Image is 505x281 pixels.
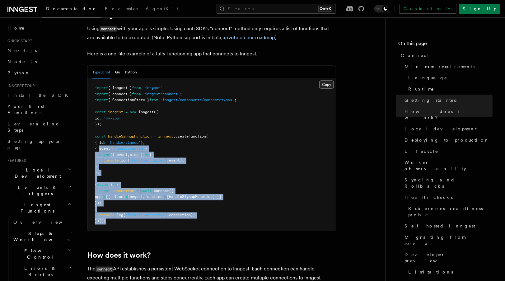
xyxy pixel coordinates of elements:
[11,245,73,263] button: Flow Control
[95,140,104,145] span: { id
[117,183,119,187] span: {
[402,106,493,123] a: How does it work?
[402,192,493,203] a: Health checks
[408,86,434,92] span: Runtime
[206,134,208,138] span: (
[234,98,236,102] span: ;
[404,234,493,246] span: Migrating from serve
[108,140,141,145] span: 'handle-signup'
[97,183,108,187] span: async
[95,183,97,187] span: (
[42,2,101,17] a: Documentation
[112,183,117,187] span: =>
[108,110,123,114] span: inngest
[95,92,108,96] span: import
[5,199,73,217] button: Inngest Functions
[95,86,108,90] span: import
[128,158,130,163] span: (
[5,182,73,199] button: Events & Triggers
[143,92,180,96] span: 'inngest/connect'
[402,249,493,266] a: Developer preview
[128,195,143,199] span: inngest
[7,139,61,150] span: Setting up your app
[11,248,68,260] span: Flow Control
[180,92,182,96] span: ;
[95,122,101,126] span: });
[5,184,68,197] span: Events & Triggers
[145,146,147,151] span: }
[95,98,108,102] span: import
[5,39,32,44] span: Quick start
[141,140,143,145] span: }
[7,104,44,115] span: Your first Functions
[130,110,136,114] span: new
[5,67,73,78] a: Python
[160,98,234,102] span: 'inngest/components/connect/types'
[404,223,475,229] span: Self hosted Inngest
[132,86,141,90] span: from
[7,93,72,98] span: Install the SDK
[402,95,493,106] a: Getting started
[99,116,101,120] span: :
[108,134,152,138] span: handleSignupFunction
[143,86,162,90] span: 'inngest'
[319,81,334,89] button: Copy
[105,6,138,11] span: Examples
[217,4,336,14] button: Search...Ctrl+K
[169,189,173,193] span: ({
[169,213,195,218] span: connection);
[158,134,173,138] span: inngest
[96,267,113,272] code: connect
[7,70,30,75] span: Python
[108,86,132,90] span: { Inngest }
[11,230,69,243] span: Steps & Workflows
[125,213,167,218] span: 'Worker: connected'
[5,158,26,163] span: Features
[398,50,493,61] a: Connect
[402,220,493,232] a: Self hosted Inngest
[149,152,152,157] span: {
[123,213,125,218] span: (
[154,189,169,193] span: connect
[406,203,493,220] a: Kubernetes readiness probe
[99,152,110,157] span: async
[95,165,97,169] span: }
[406,266,493,278] a: Limitations
[406,83,493,95] a: Runtime
[130,152,145,157] span: step })
[112,189,134,193] span: connection
[87,251,151,260] a: How does it work?
[402,174,493,192] a: Syncing and Rollbacks
[143,140,145,145] span: ,
[165,195,167,199] span: :
[95,146,110,151] span: { event
[141,189,152,193] span: await
[87,49,336,58] p: Here is a one-file example of a fully-functioning app that connects to Inngest.
[149,98,158,102] span: from
[154,110,158,114] span: ({
[7,59,37,64] span: Node.js
[408,75,447,81] span: Language
[145,195,165,199] span: functions
[167,213,169,218] span: ,
[142,2,182,17] a: AgentKit
[7,121,60,133] span: Leveraging Steps
[115,66,120,79] button: Go
[404,126,477,132] span: Local development
[101,2,142,17] a: Examples
[5,45,73,56] a: Next.js
[402,134,493,146] a: Deploying to production
[108,183,112,187] span: ()
[95,134,106,138] span: const
[404,177,493,189] span: Syncing and Rollbacks
[95,110,106,114] span: const
[402,146,493,157] a: Lifecycle
[95,219,106,223] span: })();
[95,201,101,205] span: });
[106,195,125,199] span: [{ client
[154,134,156,138] span: =
[169,158,184,163] span: event);
[110,152,128,157] span: ({ event
[404,159,493,172] span: Worker observability
[46,6,97,11] span: Documentation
